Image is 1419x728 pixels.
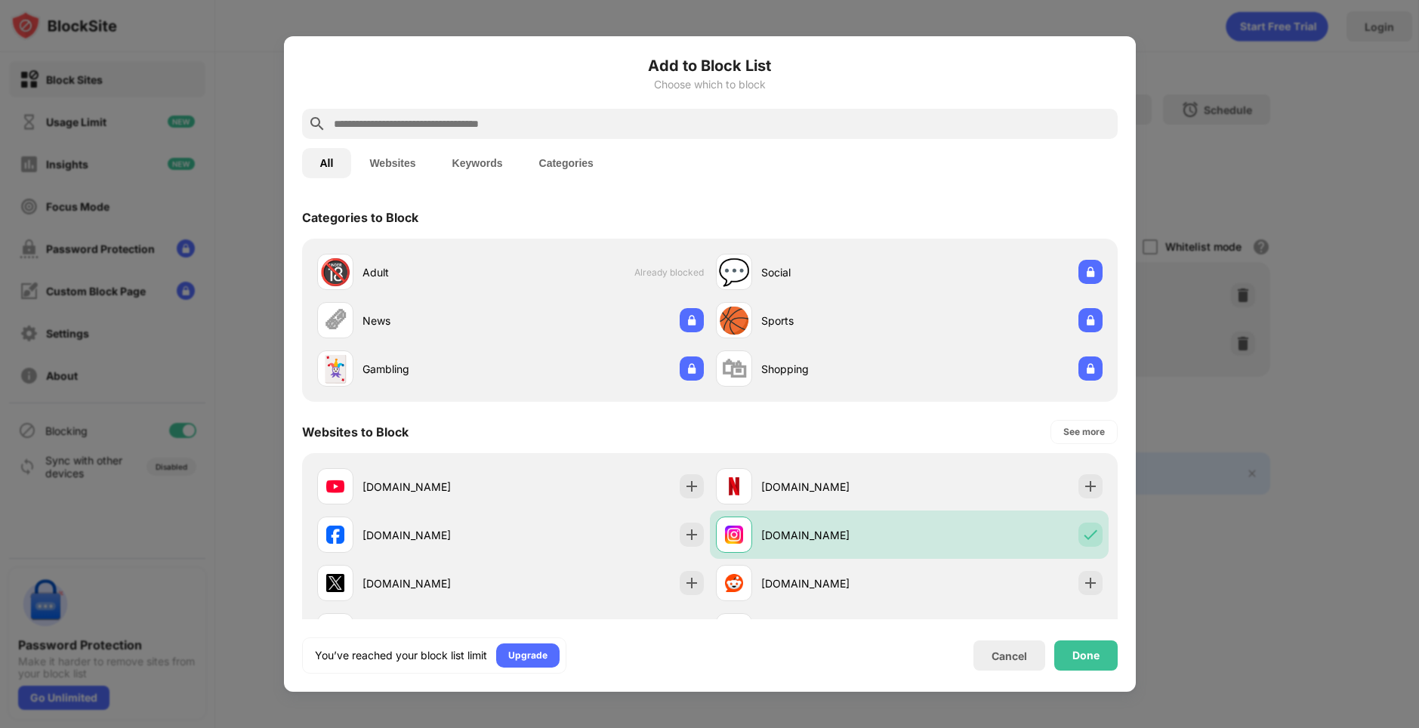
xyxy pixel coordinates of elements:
[322,305,348,336] div: 🗞
[1063,424,1105,440] div: See more
[1072,649,1100,662] div: Done
[326,574,344,592] img: favicons
[326,526,344,544] img: favicons
[315,648,487,663] div: You’ve reached your block list limit
[718,305,750,336] div: 🏀
[725,526,743,544] img: favicons
[302,424,409,440] div: Websites to Block
[351,148,433,178] button: Websites
[992,649,1027,662] div: Cancel
[302,79,1118,91] div: Choose which to block
[761,313,909,329] div: Sports
[521,148,612,178] button: Categories
[362,361,511,377] div: Gambling
[302,148,352,178] button: All
[761,264,909,280] div: Social
[718,257,750,288] div: 💬
[761,527,909,543] div: [DOMAIN_NAME]
[508,648,548,663] div: Upgrade
[725,477,743,495] img: favicons
[362,264,511,280] div: Adult
[725,574,743,592] img: favicons
[362,527,511,543] div: [DOMAIN_NAME]
[302,210,418,225] div: Categories to Block
[326,477,344,495] img: favicons
[761,575,909,591] div: [DOMAIN_NAME]
[761,479,909,495] div: [DOMAIN_NAME]
[362,313,511,329] div: News
[761,361,909,377] div: Shopping
[434,148,521,178] button: Keywords
[302,54,1118,77] h6: Add to Block List
[362,575,511,591] div: [DOMAIN_NAME]
[319,257,351,288] div: 🔞
[362,479,511,495] div: [DOMAIN_NAME]
[319,353,351,384] div: 🃏
[721,353,747,384] div: 🛍
[308,115,326,133] img: search.svg
[634,267,704,278] span: Already blocked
